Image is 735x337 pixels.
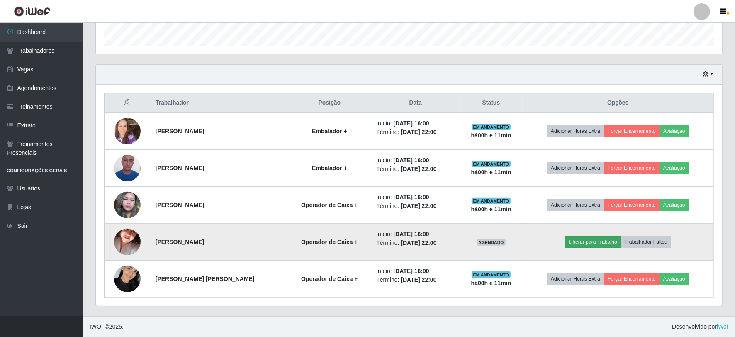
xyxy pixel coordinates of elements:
span: © 2025 . [90,322,124,331]
time: [DATE] 16:00 [394,231,429,237]
li: Início: [376,267,455,276]
time: [DATE] 22:00 [401,166,436,172]
strong: há 00 h e 11 min [471,280,511,286]
img: 1634907805222.jpeg [114,188,141,223]
span: EM ANDAMENTO [472,198,511,204]
button: Trabalhador Faltou [621,236,671,248]
time: [DATE] 16:00 [394,268,429,274]
button: Liberar para Trabalho [565,236,621,248]
li: Término: [376,128,455,137]
img: 1673461881907.jpeg [114,218,141,266]
strong: há 00 h e 11 min [471,169,511,176]
span: IWOF [90,323,105,330]
img: 1728497043228.jpeg [114,150,141,186]
span: EM ANDAMENTO [472,124,511,130]
strong: [PERSON_NAME] [156,165,204,171]
time: [DATE] 16:00 [394,120,429,127]
button: Avaliação [660,273,689,285]
li: Início: [376,230,455,239]
strong: há 00 h e 11 min [471,206,511,212]
img: CoreUI Logo [14,6,51,17]
strong: Operador de Caixa + [301,202,358,208]
time: [DATE] 22:00 [401,129,436,135]
span: Desenvolvido por [672,322,728,331]
button: Forçar Encerramento [604,125,660,137]
th: Status [460,93,523,113]
img: 1698344474224.jpeg [114,113,141,149]
th: Posição [287,93,371,113]
time: [DATE] 16:00 [394,194,429,200]
strong: [PERSON_NAME] [PERSON_NAME] [156,276,255,282]
button: Forçar Encerramento [604,273,660,285]
li: Término: [376,276,455,284]
img: 1736860936757.jpeg [114,261,141,296]
li: Início: [376,193,455,202]
span: EM ANDAMENTO [472,271,511,278]
button: Avaliação [660,162,689,174]
time: [DATE] 22:00 [401,276,436,283]
button: Avaliação [660,199,689,211]
span: AGENDADO [477,239,506,246]
li: Início: [376,156,455,165]
th: Data [371,93,460,113]
li: Término: [376,202,455,210]
strong: [PERSON_NAME] [156,128,204,134]
span: EM ANDAMENTO [472,161,511,167]
strong: Embalador + [312,165,347,171]
time: [DATE] 16:00 [394,157,429,164]
button: Avaliação [660,125,689,137]
time: [DATE] 22:00 [401,203,436,209]
a: iWof [717,323,728,330]
button: Forçar Encerramento [604,199,660,211]
button: Adicionar Horas Extra [547,125,604,137]
strong: Embalador + [312,128,347,134]
strong: [PERSON_NAME] [156,202,204,208]
li: Término: [376,165,455,173]
strong: [PERSON_NAME] [156,239,204,245]
strong: Operador de Caixa + [301,239,358,245]
button: Adicionar Horas Extra [547,162,604,174]
li: Término: [376,239,455,247]
strong: há 00 h e 11 min [471,132,511,139]
button: Adicionar Horas Extra [547,199,604,211]
th: Trabalhador [151,93,288,113]
button: Adicionar Horas Extra [547,273,604,285]
time: [DATE] 22:00 [401,239,436,246]
th: Opções [523,93,714,113]
li: Início: [376,119,455,128]
button: Forçar Encerramento [604,162,660,174]
strong: Operador de Caixa + [301,276,358,282]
